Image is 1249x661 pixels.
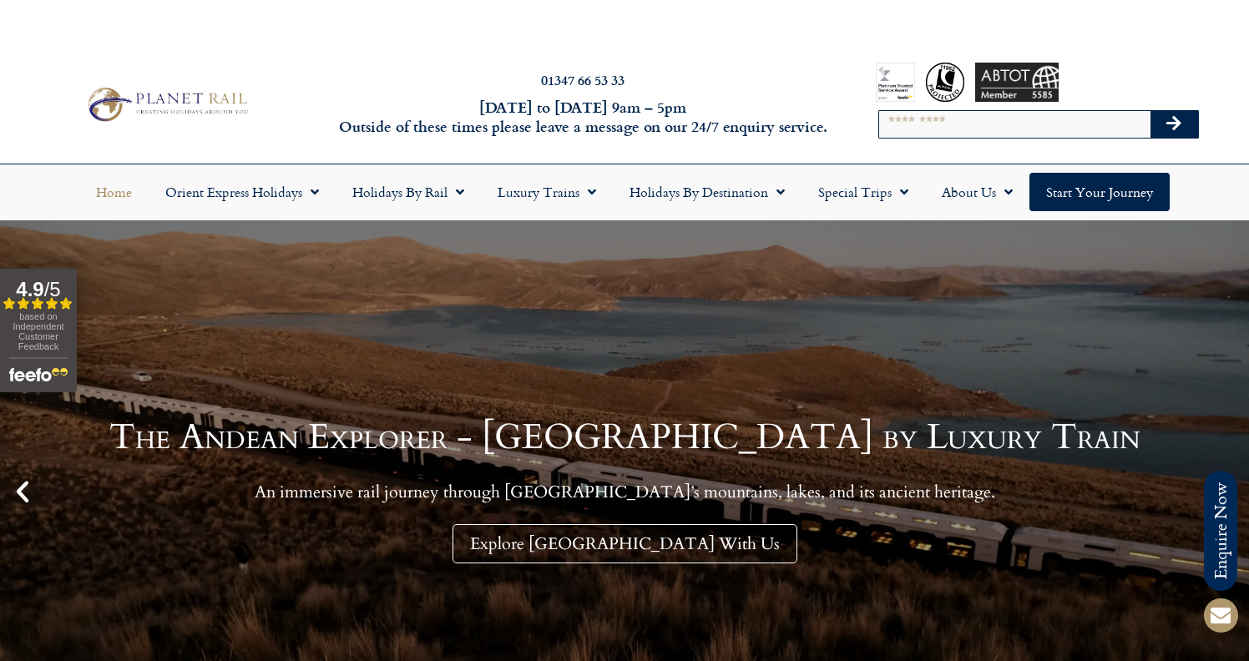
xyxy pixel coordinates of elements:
p: An immersive rail journey through [GEOGRAPHIC_DATA]’s mountains, lakes, and its ancient heritage. [109,482,1140,502]
h6: [DATE] to [DATE] 9am – 5pm Outside of these times please leave a message on our 24/7 enquiry serv... [337,98,828,137]
div: Previous slide [8,477,37,506]
a: Orient Express Holidays [149,173,336,211]
a: Start your Journey [1029,173,1170,211]
a: Home [79,173,149,211]
nav: Menu [8,173,1241,211]
a: Luxury Trains [481,173,613,211]
a: 01347 66 53 33 [541,70,624,89]
a: Special Trips [801,173,925,211]
a: Holidays by Rail [336,173,481,211]
a: Explore [GEOGRAPHIC_DATA] With Us [453,524,797,563]
h1: The Andean Explorer - [GEOGRAPHIC_DATA] by Luxury Train [109,420,1140,455]
button: Search [1150,111,1199,138]
a: Holidays by Destination [613,173,801,211]
a: About Us [925,173,1029,211]
img: Planet Rail Train Holidays Logo [81,83,252,125]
